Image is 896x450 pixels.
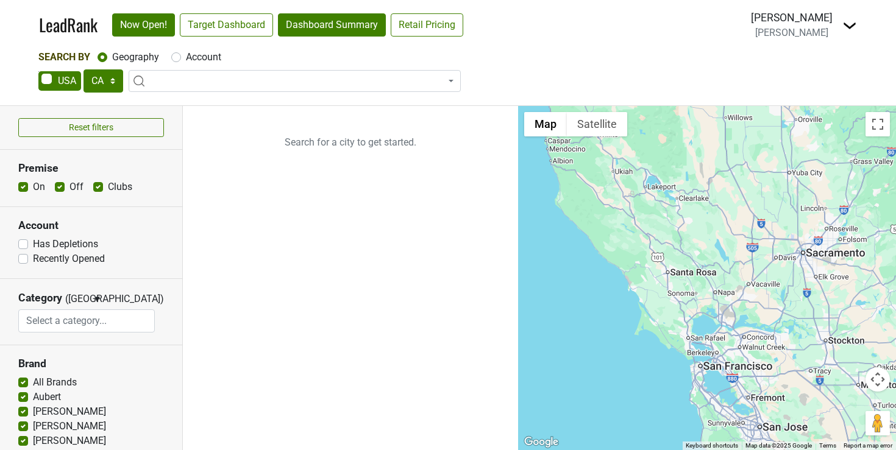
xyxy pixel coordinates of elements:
button: Show street map [524,112,567,136]
span: Map data ©2025 Google [745,442,812,449]
label: Geography [112,50,159,65]
a: LeadRank [39,12,98,38]
div: [PERSON_NAME] [751,10,833,26]
label: On [33,180,45,194]
a: Open this area in Google Maps (opens a new window) [521,434,561,450]
button: Map camera controls [866,367,890,392]
h3: Account [18,219,164,232]
button: Toggle fullscreen view [866,112,890,136]
label: Aubert [33,390,61,404]
button: Drag Pegman onto the map to open Street View [866,411,890,435]
span: ▼ [93,294,102,304]
label: Recently Opened [33,251,105,266]
span: Search By [38,51,90,63]
label: [PERSON_NAME] [33,404,106,419]
a: Terms (opens in new tab) [819,442,836,449]
label: [PERSON_NAME] [33,434,106,448]
button: Reset filters [18,118,164,137]
a: Report a map error [844,442,892,449]
h3: Brand [18,357,164,370]
label: Off [69,180,84,194]
img: Google [521,434,561,450]
button: Keyboard shortcuts [686,441,738,450]
a: Target Dashboard [180,13,273,37]
span: [PERSON_NAME] [755,27,828,38]
input: Select a category... [19,309,154,332]
label: Clubs [108,180,132,194]
label: Account [186,50,221,65]
span: ([GEOGRAPHIC_DATA]) [65,292,90,309]
a: Retail Pricing [391,13,463,37]
a: Now Open! [112,13,175,37]
a: Dashboard Summary [278,13,386,37]
button: Show satellite imagery [567,112,627,136]
label: [PERSON_NAME] [33,419,106,434]
label: All Brands [33,375,77,390]
h3: Category [18,292,62,304]
h3: Premise [18,162,164,175]
img: Dropdown Menu [842,18,857,33]
p: Search for a city to get started. [183,106,518,179]
label: Has Depletions [33,237,98,251]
